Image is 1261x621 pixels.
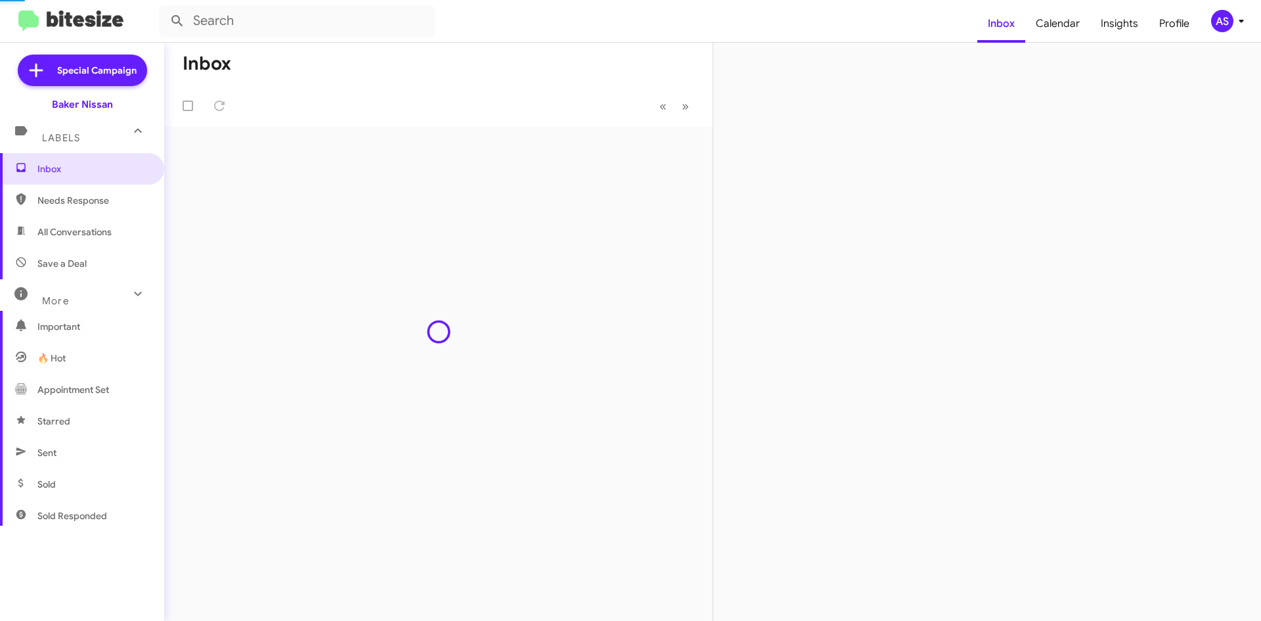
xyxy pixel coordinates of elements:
[57,64,137,77] span: Special Campaign
[652,93,697,120] nav: Page navigation example
[159,5,435,37] input: Search
[42,132,80,144] span: Labels
[37,225,112,239] span: All Conversations
[37,446,56,459] span: Sent
[652,93,675,120] button: Previous
[1211,10,1233,32] div: AS
[1200,10,1247,32] button: AS
[37,383,109,396] span: Appointment Set
[183,53,231,74] h1: Inbox
[42,295,69,307] span: More
[52,98,113,111] div: Baker Nissan
[977,5,1025,43] a: Inbox
[37,352,66,365] span: 🔥 Hot
[37,194,149,207] span: Needs Response
[18,55,147,86] a: Special Campaign
[37,320,149,333] span: Important
[1025,5,1090,43] a: Calendar
[37,415,70,428] span: Starred
[674,93,697,120] button: Next
[659,98,667,114] span: «
[1090,5,1149,43] a: Insights
[37,509,107,522] span: Sold Responded
[37,478,56,491] span: Sold
[37,162,149,175] span: Inbox
[37,257,87,270] span: Save a Deal
[1149,5,1200,43] a: Profile
[682,98,689,114] span: »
